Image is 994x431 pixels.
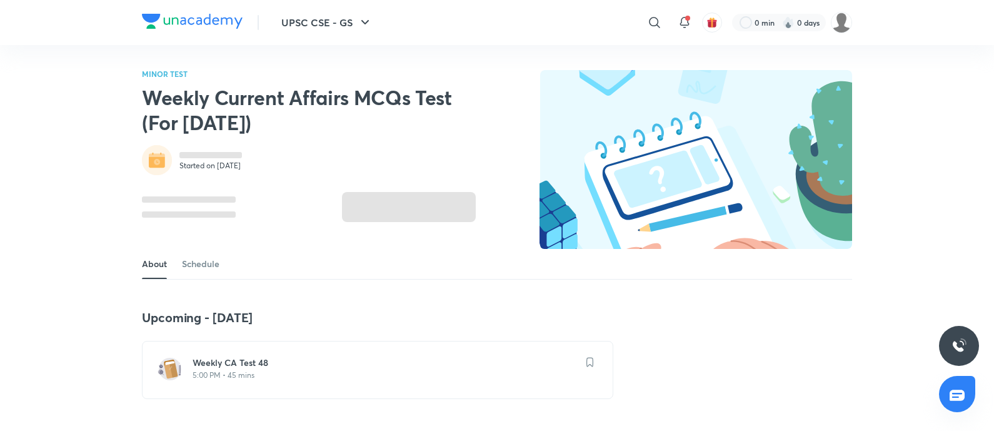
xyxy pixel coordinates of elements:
[142,249,167,279] a: About
[142,310,613,326] h4: Upcoming - [DATE]
[586,357,594,367] img: save
[142,14,243,29] img: Company Logo
[951,338,966,353] img: ttu
[182,249,219,279] a: Schedule
[702,13,722,33] button: avatar
[782,16,795,29] img: streak
[193,370,578,380] p: 5:00 PM • 45 mins
[706,17,718,28] img: avatar
[274,10,380,35] button: UPSC CSE - GS
[158,357,183,382] img: test
[142,70,476,78] p: MINOR TEST
[831,12,852,33] img: Piali K
[142,14,243,32] a: Company Logo
[179,161,242,171] p: Started on [DATE]
[193,357,578,369] h6: Weekly CA Test 48
[142,85,462,135] h2: Weekly Current Affairs MCQs Test (For [DATE])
